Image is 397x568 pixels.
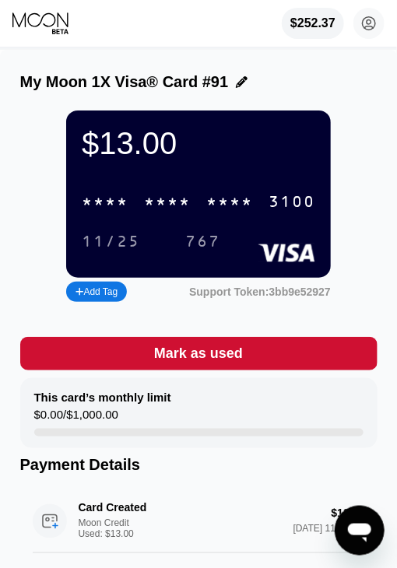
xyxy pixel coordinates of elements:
div: 11/25 [82,233,140,251]
iframe: Knap til at åbne messaging-vindue [335,506,385,556]
div: $0.00 / $1,000.00 [34,408,118,429]
div: Add Tag [66,282,127,302]
div: Add Tag [76,286,118,297]
div: 11/25 [70,229,152,254]
div: Support Token: 3bb9e52927 [189,286,331,298]
div: Mark as used [154,345,243,363]
div: $13.00 [82,126,315,161]
div: $252.37 [282,8,344,39]
div: $252.37 [290,16,336,30]
div: 767 [185,233,220,251]
div: My Moon 1X Visa® Card #91 [20,73,229,91]
div: Mark as used [20,337,378,370]
div: Payment Details [20,456,378,474]
div: This card’s monthly limit [34,391,171,404]
div: Support Token:3bb9e52927 [189,286,331,298]
div: 767 [174,229,232,254]
div: 3100 [269,194,315,212]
